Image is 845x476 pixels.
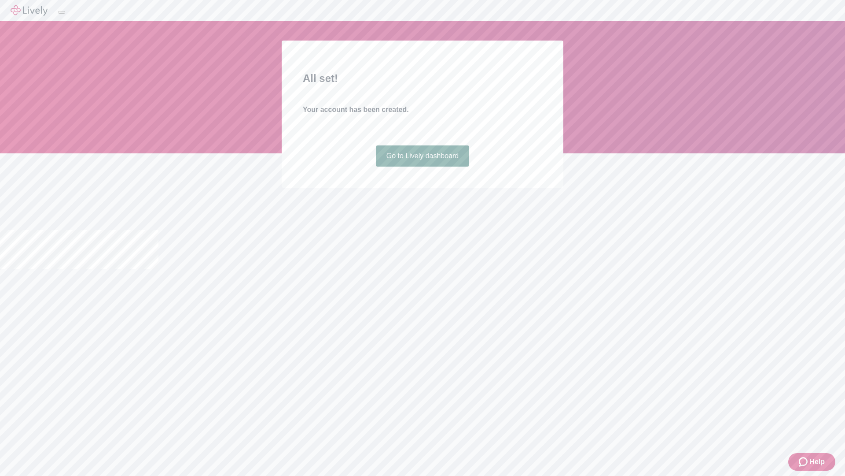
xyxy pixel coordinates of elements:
[799,457,809,467] svg: Zendesk support icon
[303,104,542,115] h4: Your account has been created.
[376,145,470,167] a: Go to Lively dashboard
[303,71,542,86] h2: All set!
[11,5,48,16] img: Lively
[809,457,825,467] span: Help
[788,453,835,471] button: Zendesk support iconHelp
[58,11,65,14] button: Log out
